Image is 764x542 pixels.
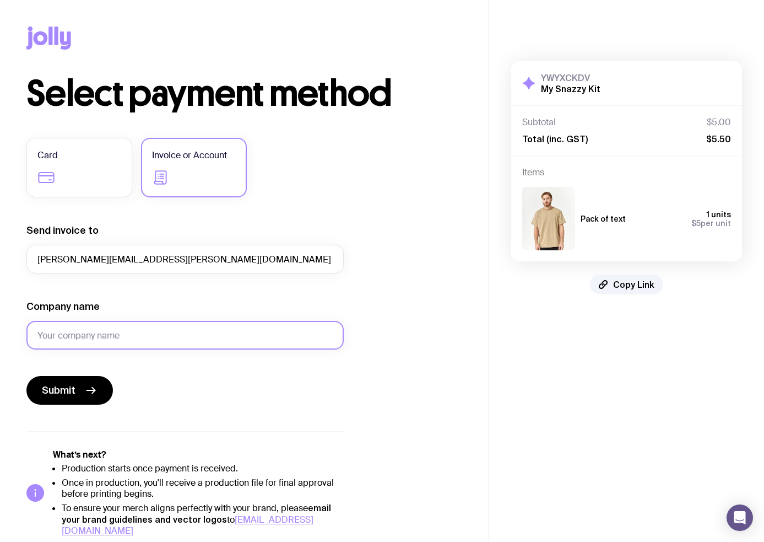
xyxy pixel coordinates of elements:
span: $5.00 [707,117,731,128]
li: Production starts once payment is received. [62,463,344,474]
span: Invoice or Account [152,149,227,162]
label: Company name [26,300,100,313]
h5: What’s next? [53,449,344,460]
li: To ensure your merch aligns perfectly with your brand, please to [62,502,344,536]
h3: Pack of text [581,214,626,223]
a: [EMAIL_ADDRESS][DOMAIN_NAME] [62,514,313,536]
span: Submit [42,384,75,397]
label: Send invoice to [26,224,99,237]
span: Total (inc. GST) [522,133,588,144]
span: Subtotal [522,117,556,128]
button: Copy Link [590,275,663,294]
span: 1 units [707,210,731,219]
span: Copy Link [613,279,654,290]
span: per unit [691,219,731,228]
div: Open Intercom Messenger [727,505,753,531]
input: Your company name [26,321,344,350]
h1: Select payment method [26,76,462,111]
span: Card [37,149,58,162]
button: Submit [26,376,113,405]
input: accounts@company.com [26,245,344,273]
h3: YWYXCKDV [541,72,600,83]
h2: My Snazzy Kit [541,83,600,94]
li: Once in production, you'll receive a production file for final approval before printing begins. [62,477,344,500]
h4: Items [522,167,731,178]
span: $5 [691,219,701,228]
span: $5.50 [706,133,731,144]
